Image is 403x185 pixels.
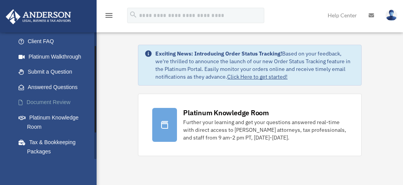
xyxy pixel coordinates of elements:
a: Tax & Bookkeeping Packages [11,135,97,159]
img: User Pic [386,10,397,21]
a: Answered Questions [11,79,97,95]
a: Document Review [11,95,97,110]
a: Platinum Walkthrough [11,49,97,64]
div: Further your learning and get your questions answered real-time with direct access to [PERSON_NAM... [183,118,347,141]
a: Client FAQ [11,34,97,49]
strong: Exciting News: Introducing Order Status Tracking! [155,50,282,57]
a: Platinum Knowledge Room Further your learning and get your questions answered real-time with dire... [138,94,361,156]
div: Based on your feedback, we're thrilled to announce the launch of our new Order Status Tracking fe... [155,50,355,81]
a: Submit a Question [11,64,97,80]
a: Platinum Knowledge Room [11,110,97,135]
a: menu [104,13,114,20]
i: menu [104,11,114,20]
a: Click Here to get started! [227,73,287,80]
div: Platinum Knowledge Room [183,108,269,118]
i: search [129,10,138,19]
img: Anderson Advisors Platinum Portal [3,9,73,24]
